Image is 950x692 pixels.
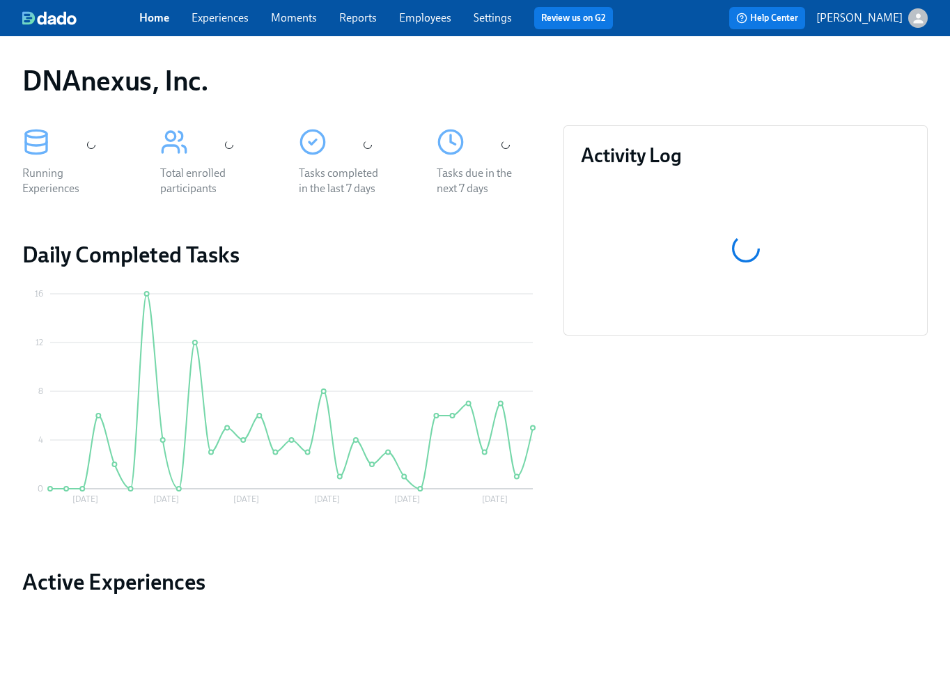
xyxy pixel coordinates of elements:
a: Home [139,11,169,24]
tspan: 12 [36,338,43,347]
a: Settings [474,11,512,24]
h1: DNAnexus, Inc. [22,64,208,97]
tspan: [DATE] [153,494,179,504]
a: Employees [399,11,451,24]
a: Moments [271,11,317,24]
h3: Activity Log [581,143,910,168]
a: Reports [339,11,377,24]
div: Tasks completed in the last 7 days [299,166,388,196]
button: Review us on G2 [534,7,613,29]
button: Help Center [729,7,805,29]
div: Total enrolled participants [160,166,249,196]
a: dado [22,11,139,25]
span: Help Center [736,11,798,25]
h2: Daily Completed Tasks [22,241,541,269]
tspan: 4 [38,435,43,445]
p: [PERSON_NAME] [816,10,903,26]
div: Running Experiences [22,166,111,196]
a: Active Experiences [22,568,541,596]
tspan: 8 [38,386,43,396]
a: Review us on G2 [541,11,606,25]
tspan: [DATE] [233,494,259,504]
img: dado [22,11,77,25]
tspan: 0 [38,484,43,494]
a: Experiences [192,11,249,24]
tspan: [DATE] [482,494,508,504]
tspan: [DATE] [72,494,98,504]
tspan: [DATE] [314,494,340,504]
tspan: [DATE] [394,494,420,504]
tspan: 16 [35,289,43,299]
div: Tasks due in the next 7 days [437,166,526,196]
button: [PERSON_NAME] [816,8,928,28]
